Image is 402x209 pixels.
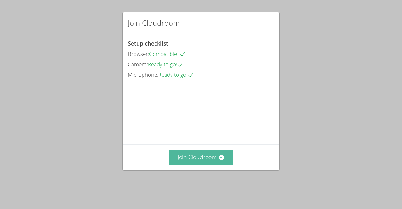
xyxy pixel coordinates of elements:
span: Ready to go! [158,71,194,78]
button: Join Cloudroom [169,150,233,165]
span: Camera: [128,61,148,68]
span: Browser: [128,50,149,58]
h2: Join Cloudroom [128,17,180,29]
span: Setup checklist [128,40,168,47]
span: Ready to go! [148,61,183,68]
span: Microphone: [128,71,158,78]
span: Compatible [149,50,186,58]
